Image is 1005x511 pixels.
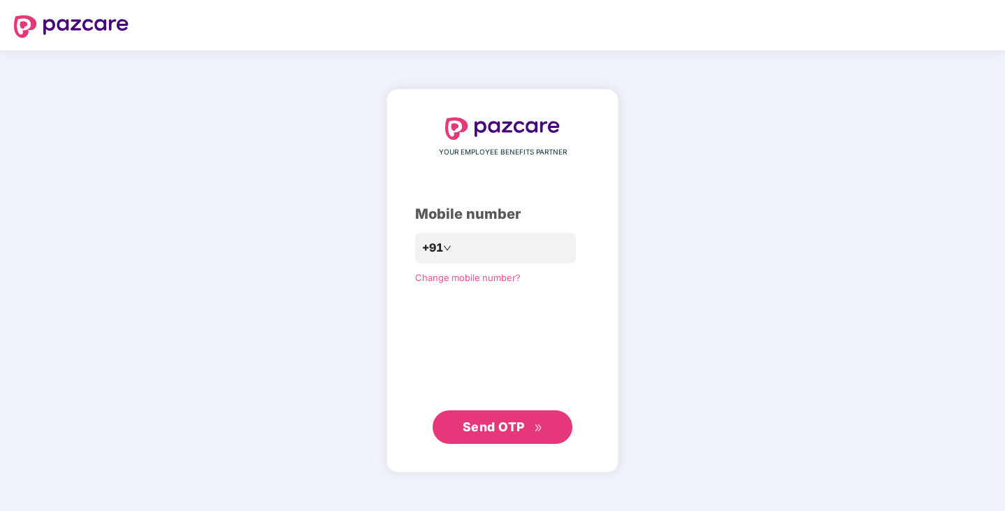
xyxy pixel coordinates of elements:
[422,239,443,257] span: +91
[443,244,451,252] span: down
[534,424,543,433] span: double-right
[14,15,129,38] img: logo
[433,410,572,444] button: Send OTPdouble-right
[415,272,521,283] a: Change mobile number?
[415,203,590,225] div: Mobile number
[463,419,525,434] span: Send OTP
[445,117,560,140] img: logo
[439,147,567,158] span: YOUR EMPLOYEE BENEFITS PARTNER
